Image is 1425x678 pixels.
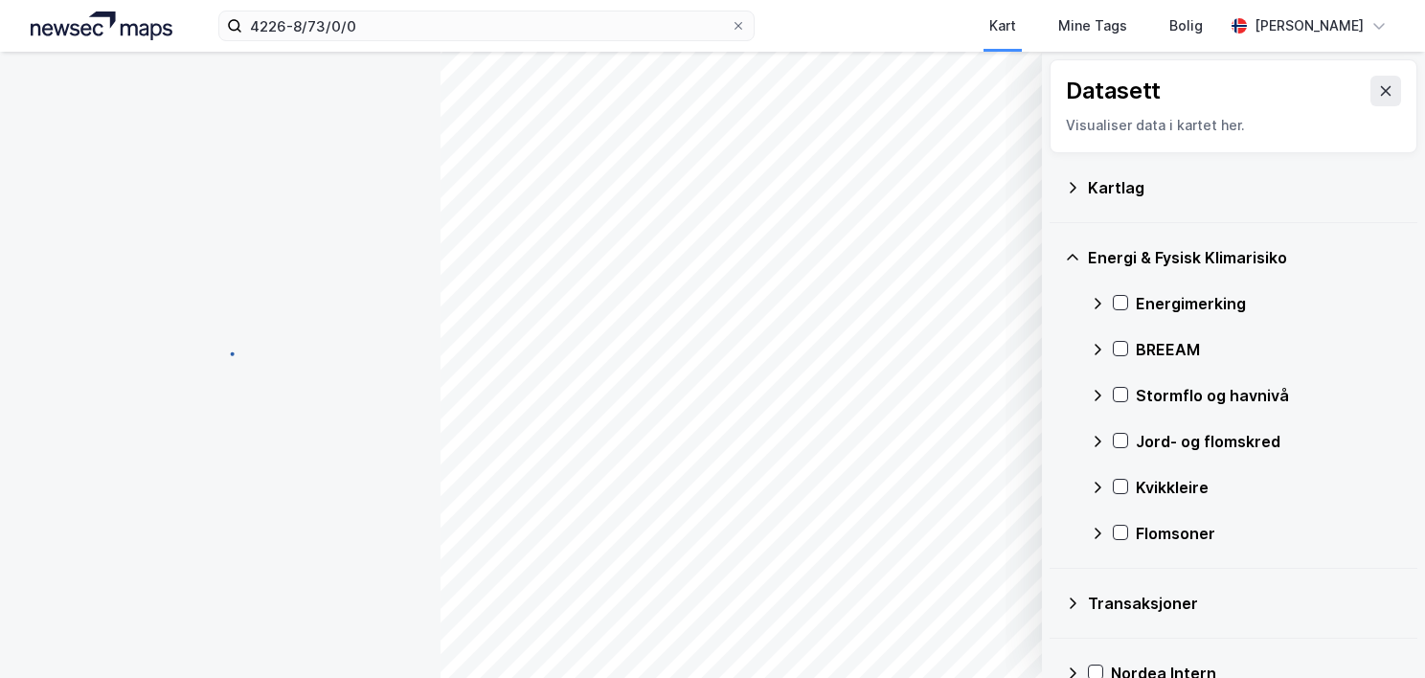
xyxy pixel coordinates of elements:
div: Kvikkleire [1136,476,1402,499]
div: BREEAM [1136,338,1402,361]
div: Kart [989,14,1016,37]
div: Datasett [1066,76,1161,106]
div: [PERSON_NAME] [1255,14,1364,37]
div: Flomsoner [1136,522,1402,545]
div: Jord- og flomskred [1136,430,1402,453]
div: Transaksjoner [1088,592,1402,615]
img: spinner.a6d8c91a73a9ac5275cf975e30b51cfb.svg [205,338,236,369]
div: Kartlag [1088,176,1402,199]
div: Mine Tags [1058,14,1127,37]
div: Stormflo og havnivå [1136,384,1402,407]
div: Energi & Fysisk Klimarisiko [1088,246,1402,269]
input: Søk på adresse, matrikkel, gårdeiere, leietakere eller personer [242,11,731,40]
img: logo.a4113a55bc3d86da70a041830d287a7e.svg [31,11,172,40]
iframe: Chat Widget [1329,586,1425,678]
div: Visualiser data i kartet her. [1066,114,1401,137]
div: Energimerking [1136,292,1402,315]
div: Bolig [1169,14,1203,37]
